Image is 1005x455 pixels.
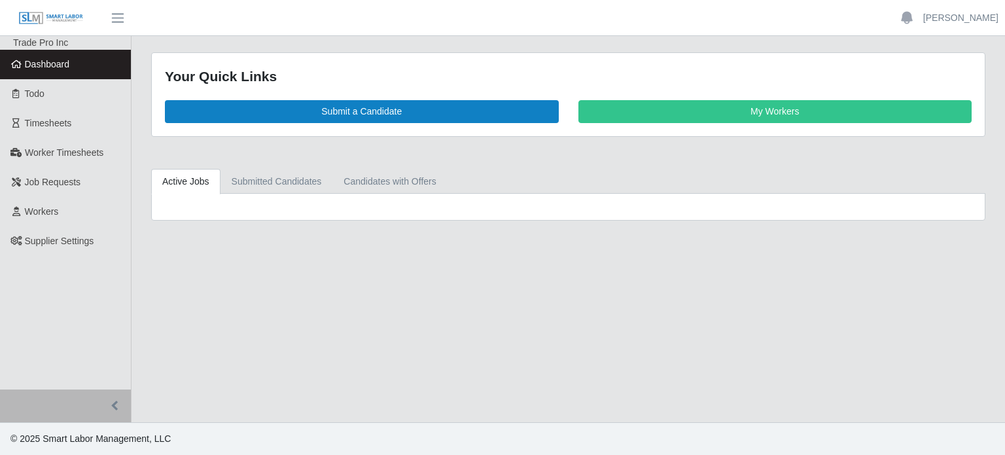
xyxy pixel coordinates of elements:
a: Submit a Candidate [165,100,559,123]
a: [PERSON_NAME] [923,11,998,25]
span: Timesheets [25,118,72,128]
span: Worker Timesheets [25,147,103,158]
span: Supplier Settings [25,236,94,246]
a: Active Jobs [151,169,220,194]
a: Candidates with Offers [332,169,447,194]
span: Trade Pro Inc [13,37,68,48]
span: Dashboard [25,59,70,69]
span: © 2025 Smart Labor Management, LLC [10,433,171,444]
span: Workers [25,206,59,217]
div: Your Quick Links [165,66,972,87]
span: Job Requests [25,177,81,187]
span: Todo [25,88,44,99]
img: SLM Logo [18,11,84,26]
a: My Workers [578,100,972,123]
a: Submitted Candidates [220,169,333,194]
